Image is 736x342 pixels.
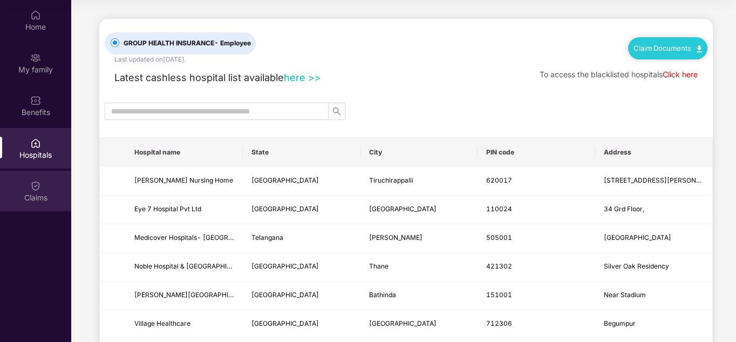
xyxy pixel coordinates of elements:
[360,281,478,310] td: Bathinda
[214,39,251,47] span: - Employee
[243,138,360,167] th: State
[134,148,234,157] span: Hospital name
[30,10,41,21] img: svg+xml;base64,PHN2ZyBpZD0iSG9tZSIgeG1sbnM9Imh0dHA6Ly93d3cudzMub3JnLzIwMDAvc3ZnIiB3aWR0aD0iMjAiIG...
[126,167,243,196] td: Deepan Nursing Home
[243,196,360,224] td: Delhi
[540,70,663,79] span: To access the blacklisted hospitals
[604,319,636,327] span: Begumpur
[697,45,702,52] img: svg+xml;base64,PHN2ZyB4bWxucz0iaHR0cDovL3d3dy53My5vcmcvMjAwMC9zdmciIHdpZHRoPSIxMC40IiBoZWlnaHQ9Ij...
[284,71,321,83] a: here >>
[604,291,646,299] span: Near Stadium
[604,262,669,270] span: Silver Oak Residency
[134,262,254,270] span: Noble Hospital & [GEOGRAPHIC_DATA]
[251,233,283,242] span: Telangana
[243,253,360,281] td: Maharashtra
[243,281,360,310] td: Punjab
[134,176,233,184] span: [PERSON_NAME] Nursing Home
[243,224,360,253] td: Telangana
[360,224,478,253] td: Karim Nagar
[604,205,644,213] span: 34 Grd Floor,
[30,52,41,63] img: svg+xml;base64,PHN2ZyB3aWR0aD0iMjAiIGhlaWdodD0iMjAiIHZpZXdCb3g9IjAgMCAyMCAyMCIgZmlsbD0ibm9uZSIgeG...
[486,319,512,327] span: 712306
[30,95,41,106] img: svg+xml;base64,PHN2ZyBpZD0iQmVuZWZpdHMiIHhtbG5zPSJodHRwOi8vd3d3LnczLm9yZy8yMDAwL3N2ZyIgd2lkdGg9Ij...
[486,233,512,242] span: 505001
[360,196,478,224] td: New Delhi
[251,291,319,299] span: [GEOGRAPHIC_DATA]
[360,167,478,196] td: Tiruchirappalli
[486,291,512,299] span: 151001
[595,224,712,253] td: Karimnagar
[478,138,595,167] th: PIN code
[369,319,437,327] span: [GEOGRAPHIC_DATA]
[595,167,712,196] td: 50,Bishop Road,
[126,253,243,281] td: Noble Hospital & Cardiac Care Centre
[604,233,671,242] span: [GEOGRAPHIC_DATA]
[119,38,255,49] span: GROUP HEALTH INSURANCE
[134,233,270,242] span: Medicover Hospitals- [GEOGRAPHIC_DATA]
[369,262,389,270] span: Thane
[251,176,319,184] span: [GEOGRAPHIC_DATA]
[30,180,41,191] img: svg+xml;base64,PHN2ZyBpZD0iQ2xhaW0iIHhtbG5zPSJodHRwOi8vd3d3LnczLm9yZy8yMDAwL3N2ZyIgd2lkdGg9IjIwIi...
[663,70,698,79] a: Click here
[328,103,345,120] button: search
[126,310,243,339] td: Village Healthcare
[251,205,319,213] span: [GEOGRAPHIC_DATA]
[486,262,512,270] span: 421302
[126,224,243,253] td: Medicover Hospitals- Karimnagar
[604,148,704,157] span: Address
[134,291,255,299] span: [PERSON_NAME][GEOGRAPHIC_DATA]
[595,196,712,224] td: 34 Grd Floor,
[126,196,243,224] td: Eye 7 Hospital Pvt Ltd
[486,176,512,184] span: 620017
[114,55,186,65] div: Last updated on [DATE] .
[243,310,360,339] td: West Bengal
[251,262,319,270] span: [GEOGRAPHIC_DATA]
[251,319,319,327] span: [GEOGRAPHIC_DATA]
[369,205,437,213] span: [GEOGRAPHIC_DATA]
[360,138,478,167] th: City
[134,319,190,327] span: Village Healthcare
[243,167,360,196] td: Tamil Nadu
[595,138,712,167] th: Address
[369,233,422,242] span: [PERSON_NAME]
[360,253,478,281] td: Thane
[633,44,702,52] a: Claim Documents
[595,253,712,281] td: Silver Oak Residency
[30,138,41,149] img: svg+xml;base64,PHN2ZyBpZD0iSG9zcGl0YWxzIiB4bWxucz0iaHR0cDovL3d3dy53My5vcmcvMjAwMC9zdmciIHdpZHRoPS...
[369,176,413,184] span: Tiruchirappalli
[126,281,243,310] td: Chhabra Hospital
[329,107,345,116] span: search
[595,281,712,310] td: Near Stadium
[486,205,512,213] span: 110024
[369,291,396,299] span: Bathinda
[114,71,284,83] span: Latest cashless hospital list available
[134,205,201,213] span: Eye 7 Hospital Pvt Ltd
[604,176,722,184] span: [STREET_ADDRESS][PERSON_NAME],
[126,138,243,167] th: Hospital name
[360,310,478,339] td: Begampur
[595,310,712,339] td: Begumpur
